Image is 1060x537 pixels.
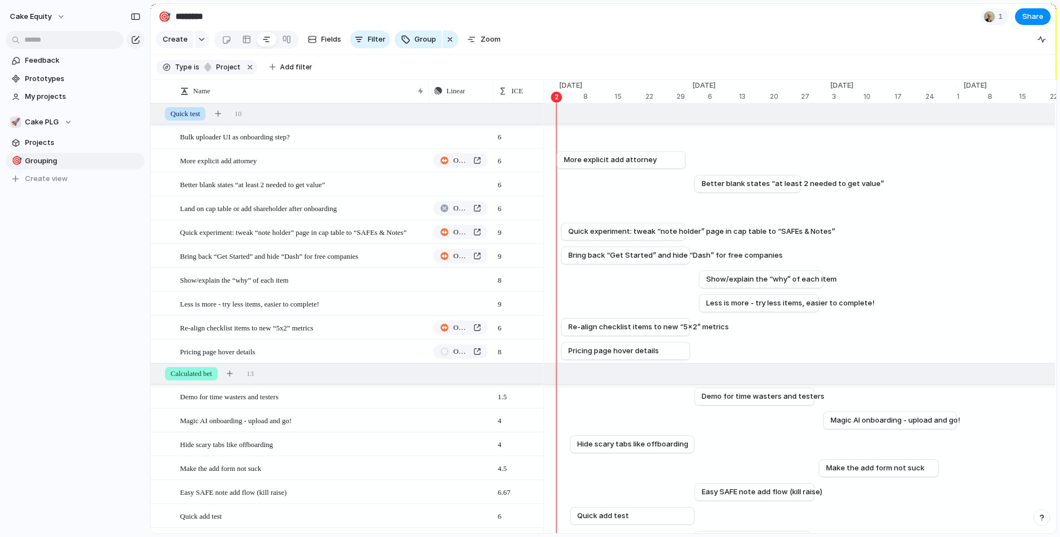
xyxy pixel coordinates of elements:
span: Zoom [481,34,501,45]
span: 1 [998,11,1006,22]
span: Prototypes [25,73,141,84]
span: 13 [247,368,254,379]
div: 6 [708,92,739,102]
a: Projects [6,134,144,151]
span: 6 [493,149,506,167]
span: Type [175,62,192,72]
button: project [201,61,243,73]
div: 🎯Grouping [6,153,144,169]
span: 9 [493,293,506,310]
div: 8 [988,92,1019,102]
span: project [213,62,241,72]
span: Open in Linear [453,227,469,238]
span: Easy SAFE note add flow (kill raise) [702,486,822,498]
span: Pricing page hover details [568,345,659,357]
a: Feedback [6,52,144,69]
span: 6 [493,505,506,522]
span: Magic AI onboarding - upload and go! [831,415,960,426]
span: Hide scary tabs like offboarding [577,439,688,450]
span: Calculated bet [171,368,212,379]
a: Bring back “Get Started” and hide “Dash” for free companies [568,247,683,264]
a: Quick experiment: tweak “note holder” page in cap table to “SAFEs & Notes” [568,223,678,240]
span: 9 [493,245,506,262]
div: 8 [583,92,614,102]
div: 15 [614,92,646,102]
span: Open in Linear [453,346,469,357]
span: Create view [25,173,68,184]
span: Filter [368,34,386,45]
span: 4.5 [493,457,511,474]
span: 1.5 [493,385,511,403]
span: 4 [493,433,506,450]
span: is [194,62,199,72]
a: Open inLinear [433,225,488,239]
div: 1 [957,92,988,102]
div: 🎯 [12,154,19,167]
span: Quick add test [180,509,222,522]
span: More explicit add attorney [564,154,657,165]
div: 🎯 [158,9,171,24]
span: Projects [25,137,141,148]
button: 🎯 [156,8,173,26]
a: My projects [6,88,144,105]
span: Share [1022,11,1043,22]
div: 24 [926,92,957,102]
span: Re-align checklist items to new “5x2” metrics [180,321,313,334]
span: 6 [493,126,506,143]
span: Cake Equity [10,11,52,22]
span: Feedback [25,55,141,66]
span: 6 [493,197,506,214]
span: 6 [493,173,506,190]
div: 17 [894,92,926,102]
a: Better blank states “at least 2 needed to get value” [702,175,794,192]
a: Open inLinear [433,344,488,359]
button: Share [1015,8,1051,25]
a: Make the add form not suck [826,460,932,476]
span: Open in Linear [453,155,469,166]
div: 22 [646,92,677,102]
span: Group [414,34,436,45]
a: Open inLinear [433,153,488,168]
a: Open inLinear [433,201,488,215]
span: 9 [493,221,506,238]
span: 10 [234,108,242,119]
span: Quick experiment: tweak “note holder” page in cap table to “SAFEs & Notes” [180,225,407,238]
span: Add filter [280,62,312,72]
span: My projects [25,91,141,102]
span: 6 [493,317,506,334]
div: 3 [832,92,863,102]
div: 15 [1019,92,1050,102]
span: Make the add form not suck [180,461,261,474]
span: Show/explain the “why” of each item [180,273,288,286]
span: Bring back “Get Started” and hide “Dash” for free companies [180,249,358,262]
button: Cake Equity [5,8,71,26]
a: Easy SAFE note add flow (kill raise) [702,484,807,500]
a: Less is more - try less items, easier to complete! [706,295,812,312]
span: Quick add test [577,510,629,521]
button: Add filter [263,59,319,75]
span: Land on cap table or add shareholder after onboarding [180,202,337,214]
button: Create view [6,170,144,187]
a: Show/explain the “why” of each item [706,271,816,288]
a: Pricing page hover details [568,343,683,359]
span: [DATE] [957,80,993,91]
span: Fields [321,34,341,45]
span: Better blank states “at least 2 needed to get value” [702,178,884,189]
span: Hide scary tabs like offboarding [180,438,273,450]
span: Cake PLG [25,117,59,128]
button: 🎯 [10,155,21,167]
a: Prototypes [6,71,144,87]
span: Better blank states “at least 2 needed to get value” [180,178,325,190]
span: Demo for time wasters and testers [180,390,278,403]
a: Open inLinear [433,320,488,335]
span: Make the add form not suck [826,463,924,474]
span: Open in Linear [453,322,469,333]
span: Less is more - try less items, easier to complete! [180,297,319,310]
div: 13 [739,92,770,102]
span: Re-align checklist items to new “5x2” metrics [568,322,729,333]
span: Open in Linear [453,203,469,214]
span: More explicit add attorney [180,154,257,167]
span: 8 [493,340,506,358]
span: [DATE] [686,80,722,91]
span: Grouping [25,155,141,167]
